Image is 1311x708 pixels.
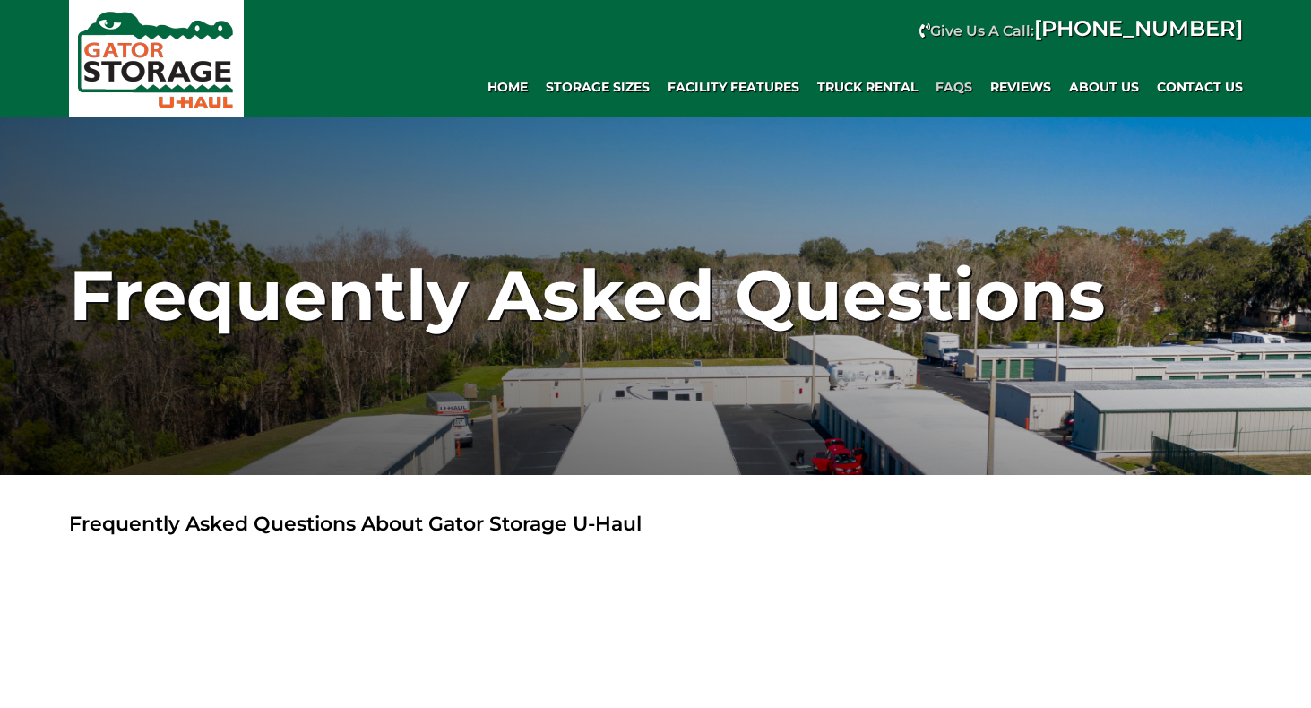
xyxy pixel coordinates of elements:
span: Contact Us [1157,80,1243,95]
span: Storage Sizes [546,80,650,95]
span: Facility Features [668,80,799,95]
a: FAQs [927,69,981,105]
a: REVIEWS [981,69,1060,105]
h4: Frequently Asked Questions About Gator Storage U-Haul [69,511,642,539]
a: Facility Features [659,69,808,105]
strong: Give Us A Call: [930,22,1243,39]
a: [PHONE_NUMBER] [1034,15,1243,41]
a: Truck Rental [808,69,927,105]
div: Main navigation [253,69,1252,105]
a: Contact Us [1148,69,1252,105]
span: Truck Rental [817,80,918,95]
span: REVIEWS [990,80,1051,95]
h1: Frequently Asked Questions [69,254,1243,338]
a: About Us [1060,69,1148,105]
span: FAQs [936,80,972,95]
span: About Us [1069,80,1139,95]
a: Home [479,69,537,105]
a: Storage Sizes [537,69,659,105]
span: Home [487,80,528,95]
